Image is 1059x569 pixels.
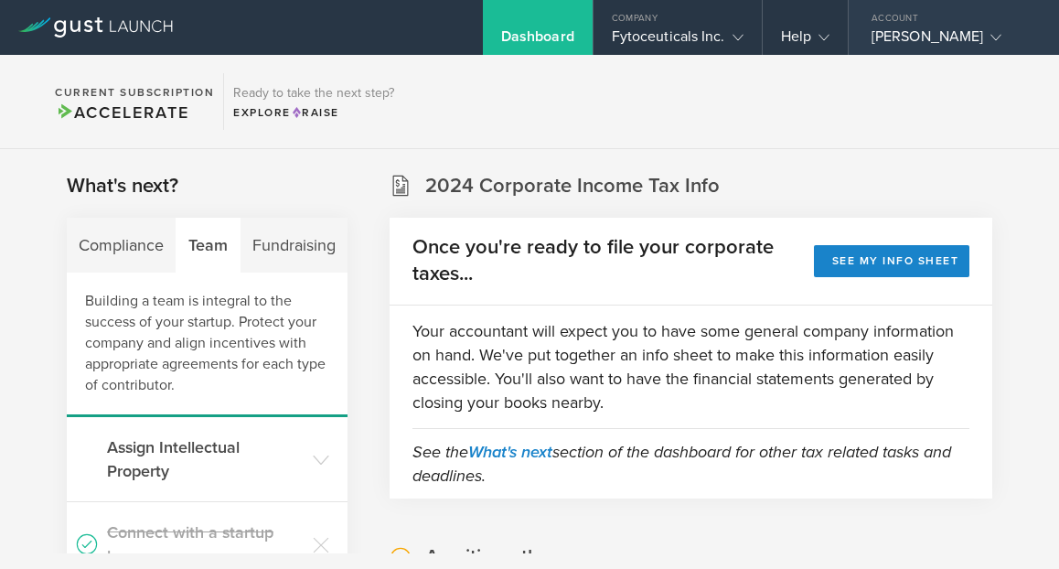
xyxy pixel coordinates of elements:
em: See the section of the dashboard for other tax related tasks and deadlines. [412,442,951,486]
p: Your accountant will expect you to have some general company information on hand. We've put toget... [412,319,969,414]
h3: Ready to take the next step? [233,87,394,100]
button: See my info sheet [814,245,969,277]
div: [PERSON_NAME] [872,27,1027,55]
h3: Assign Intellectual Property [107,435,304,483]
div: Help [781,27,829,55]
div: Fytoceuticals Inc. [612,27,743,55]
h2: 2024 Corporate Income Tax Info [425,173,720,199]
div: Explore [233,104,394,121]
span: Accelerate [55,102,188,123]
div: Building a team is integral to the success of your startup. Protect your company and align incent... [67,273,348,417]
iframe: Chat Widget [968,481,1059,569]
h2: Once you're ready to file your corporate taxes... [412,234,814,287]
h2: What's next? [67,173,178,199]
div: Ready to take the next step?ExploreRaise [223,73,403,130]
a: What's next [468,442,552,462]
h2: Current Subscription [55,87,214,98]
div: Fundraising [241,218,348,273]
h3: Connect with a startup lawyer [107,521,304,568]
span: Raise [291,106,339,119]
div: Compliance [67,218,176,273]
div: Dashboard [501,27,574,55]
div: Team [176,218,241,273]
